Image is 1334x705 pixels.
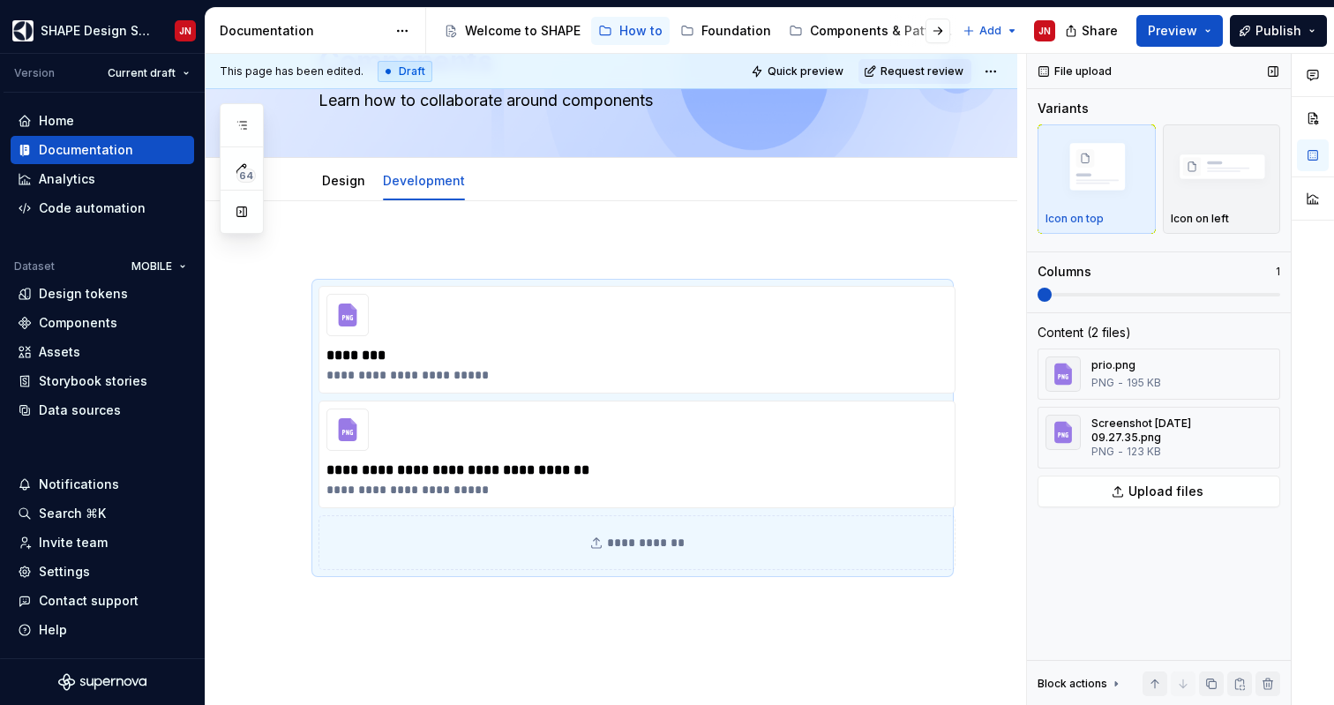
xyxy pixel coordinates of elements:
a: Code automation [11,194,194,222]
p: Icon on left [1171,212,1229,226]
div: Home [39,112,74,130]
button: Search ⌘K [11,499,194,528]
div: Columns [1038,263,1091,281]
div: Contact support [39,592,139,610]
a: Components [11,309,194,337]
span: Add [979,24,1001,38]
span: Preview [1148,22,1197,40]
div: Variants [1038,100,1089,117]
span: This page has been edited. [220,64,363,79]
button: placeholderIcon on left [1163,124,1281,234]
textarea: Learn how to collaborate around components [315,86,943,115]
div: Documentation [220,22,386,40]
span: - [1118,376,1123,390]
button: placeholderIcon on top [1038,124,1156,234]
img: placeholder [1171,134,1273,203]
a: Analytics [11,165,194,193]
div: Assets [39,343,80,361]
div: How to [619,22,663,40]
button: Contact support [11,587,194,615]
a: Home [11,107,194,135]
div: Design [315,161,372,199]
span: PNG [1091,376,1114,390]
div: Development [376,161,472,199]
img: placeholder [1045,134,1148,203]
span: 64 [236,169,256,183]
div: prio.png [1091,358,1161,372]
div: Code automation [39,199,146,217]
a: Invite team [11,529,194,557]
div: Content (2 files) [1038,324,1131,341]
button: Notifications [11,470,194,499]
button: Quick preview [746,59,851,84]
div: Version [14,66,55,80]
button: SHAPE Design SystemJN [4,11,201,49]
a: Data sources [11,396,194,424]
div: Analytics [39,170,95,188]
button: Publish [1230,15,1327,47]
img: 1131f18f-9b94-42a4-847a-eabb54481545.png [12,20,34,41]
span: PNG [1091,445,1114,459]
button: Current draft [100,61,198,86]
div: Storybook stories [39,372,147,390]
button: Upload files [1038,476,1280,507]
a: Settings [11,558,194,586]
div: Design tokens [39,285,128,303]
button: Help [11,616,194,644]
a: Assets [11,338,194,366]
a: Foundation [673,17,778,45]
span: Request review [881,64,963,79]
div: Settings [39,563,90,581]
span: 123 KB [1127,445,1161,459]
div: Help [39,621,67,639]
span: Share [1082,22,1118,40]
button: MOBILE [124,254,194,279]
p: 1 [1276,265,1280,279]
div: Page tree [437,13,954,49]
div: Dataset [14,259,55,274]
a: Components & Patterns [782,17,963,45]
div: Screenshot [DATE] 09.27.35.png [1091,416,1248,445]
div: Block actions [1038,677,1107,691]
div: Foundation [701,22,771,40]
div: Data sources [39,401,121,419]
a: Storybook stories [11,367,194,395]
div: Search ⌘K [39,505,106,522]
div: Invite team [39,534,108,551]
button: Request review [858,59,971,84]
span: Upload files [1128,483,1203,500]
div: Components & Patterns [810,22,956,40]
span: Publish [1255,22,1301,40]
a: How to [591,17,670,45]
div: Components [39,314,117,332]
button: Add [957,19,1023,43]
span: Current draft [108,66,176,80]
span: - [1118,445,1123,459]
div: JN [179,24,191,38]
svg: Supernova Logo [58,673,146,691]
span: Quick preview [768,64,843,79]
button: Preview [1136,15,1223,47]
a: Design tokens [11,280,194,308]
a: Development [383,173,465,188]
span: MOBILE [131,259,172,274]
div: Block actions [1038,671,1123,696]
div: Welcome to SHAPE [465,22,581,40]
button: Share [1056,15,1129,47]
span: 195 KB [1127,376,1161,390]
div: Draft [378,61,432,82]
div: JN [1038,24,1051,38]
a: Design [322,173,365,188]
div: Documentation [39,141,133,159]
div: Notifications [39,476,119,493]
p: Icon on top [1045,212,1104,226]
a: Documentation [11,136,194,164]
div: SHAPE Design System [41,22,154,40]
a: Welcome to SHAPE [437,17,588,45]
